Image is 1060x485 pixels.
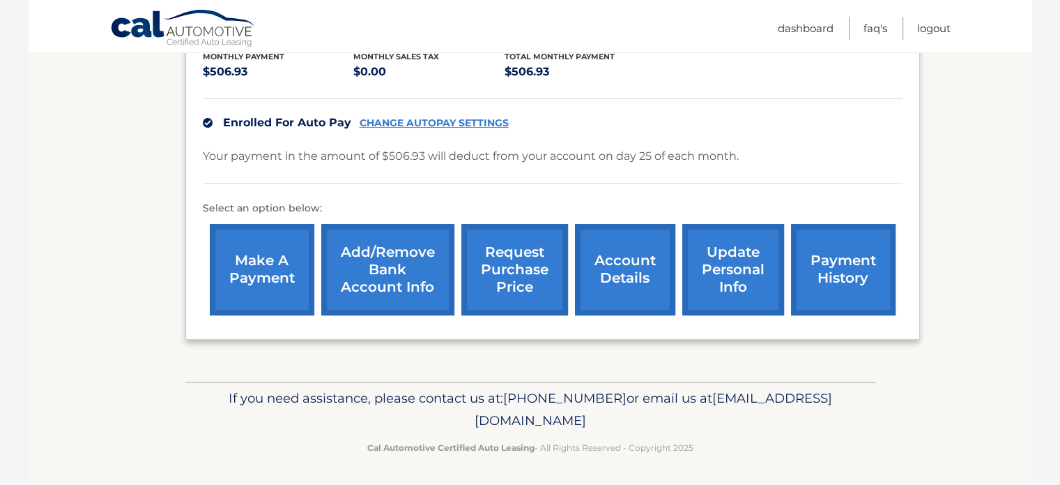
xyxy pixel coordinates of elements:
[203,200,902,217] p: Select an option below:
[575,224,675,315] a: account details
[461,224,568,315] a: request purchase price
[503,390,627,406] span: [PHONE_NUMBER]
[223,116,351,129] span: Enrolled For Auto Pay
[203,62,354,82] p: $506.93
[203,52,284,61] span: Monthly Payment
[353,52,439,61] span: Monthly sales Tax
[321,224,454,315] a: Add/Remove bank account info
[353,62,505,82] p: $0.00
[367,442,535,453] strong: Cal Automotive Certified Auto Leasing
[210,224,314,315] a: make a payment
[863,17,887,40] a: FAQ's
[778,17,834,40] a: Dashboard
[360,117,509,129] a: CHANGE AUTOPAY SETTINGS
[194,387,866,432] p: If you need assistance, please contact us at: or email us at
[203,118,213,128] img: check.svg
[110,9,256,50] a: Cal Automotive
[791,224,896,315] a: payment history
[203,147,739,166] p: Your payment in the amount of $506.93 will deduct from your account on day 25 of each month.
[505,52,615,61] span: Total Monthly Payment
[194,440,866,455] p: - All Rights Reserved - Copyright 2025
[505,62,656,82] p: $506.93
[917,17,951,40] a: Logout
[682,224,784,315] a: update personal info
